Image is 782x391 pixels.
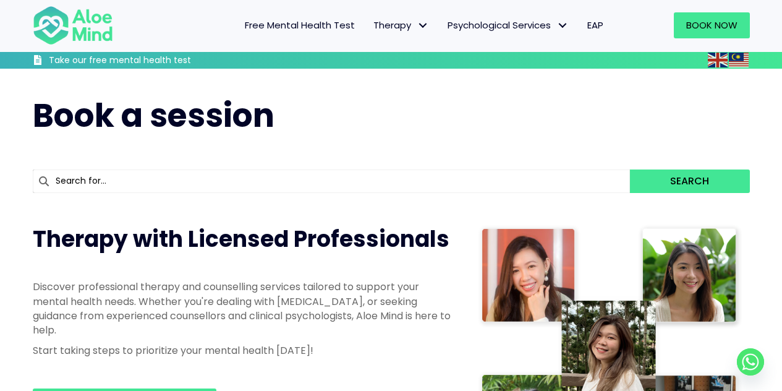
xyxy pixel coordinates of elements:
[364,12,438,38] a: TherapyTherapy: submenu
[554,17,572,35] span: Psychological Services: submenu
[373,19,429,32] span: Therapy
[708,53,728,67] img: en
[33,170,631,193] input: Search for...
[33,54,257,69] a: Take our free mental health test
[438,12,578,38] a: Psychological ServicesPsychological Services: submenu
[33,93,274,138] span: Book a session
[729,53,749,67] img: ms
[414,17,432,35] span: Therapy: submenu
[33,5,113,46] img: Aloe mind Logo
[49,54,257,67] h3: Take our free mental health test
[33,280,453,337] p: Discover professional therapy and counselling services tailored to support your mental health nee...
[737,348,764,376] a: Whatsapp
[686,19,737,32] span: Book Now
[587,19,603,32] span: EAP
[729,53,750,67] a: Malay
[708,53,729,67] a: English
[33,223,449,255] span: Therapy with Licensed Professionals
[236,12,364,38] a: Free Mental Health Test
[245,19,355,32] span: Free Mental Health Test
[674,12,750,38] a: Book Now
[129,12,613,38] nav: Menu
[630,170,749,193] button: Search
[448,19,569,32] span: Psychological Services
[33,343,453,358] p: Start taking steps to prioritize your mental health [DATE]!
[578,12,613,38] a: EAP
